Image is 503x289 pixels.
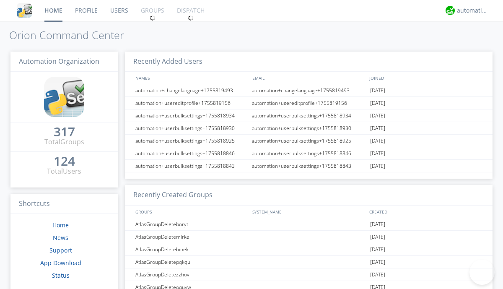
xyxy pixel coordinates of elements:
[367,206,485,218] div: CREATED
[49,246,72,254] a: Support
[125,268,493,281] a: AtlasGroupDeletezzhov[DATE]
[125,97,493,109] a: automation+usereditprofile+1755819156automation+usereditprofile+1755819156[DATE]
[47,167,81,176] div: Total Users
[125,84,493,97] a: automation+changelanguage+1755819493automation+changelanguage+1755819493[DATE]
[133,160,249,172] div: automation+userbulksettings+1755818843
[54,128,75,137] a: 317
[370,109,385,122] span: [DATE]
[125,185,493,206] h3: Recently Created Groups
[370,122,385,135] span: [DATE]
[125,218,493,231] a: AtlasGroupDeleteboryt[DATE]
[133,218,249,230] div: AtlasGroupDeleteboryt
[370,135,385,147] span: [DATE]
[10,194,118,214] h3: Shortcuts
[125,135,493,147] a: automation+userbulksettings+1755818925automation+userbulksettings+1755818925[DATE]
[54,157,75,167] a: 124
[133,147,249,159] div: automation+userbulksettings+1755818846
[250,206,367,218] div: SYSTEM_NAME
[125,231,493,243] a: AtlasGroupDeletemlrke[DATE]
[52,271,70,279] a: Status
[250,109,368,122] div: automation+userbulksettings+1755818934
[370,84,385,97] span: [DATE]
[150,15,156,21] img: spin.svg
[370,97,385,109] span: [DATE]
[125,160,493,172] a: automation+userbulksettings+1755818843automation+userbulksettings+1755818843[DATE]
[250,122,368,134] div: automation+userbulksettings+1755818930
[133,72,248,84] div: NAMES
[133,231,249,243] div: AtlasGroupDeletemlrke
[44,137,84,147] div: Total Groups
[133,135,249,147] div: automation+userbulksettings+1755818925
[250,147,368,159] div: automation+userbulksettings+1755818846
[250,160,368,172] div: automation+userbulksettings+1755818843
[133,84,249,96] div: automation+changelanguage+1755819493
[457,6,488,15] div: automation+atlas
[133,206,248,218] div: GROUPS
[17,3,32,18] img: cddb5a64eb264b2086981ab96f4c1ba7
[44,77,84,117] img: cddb5a64eb264b2086981ab96f4c1ba7
[52,221,69,229] a: Home
[54,128,75,136] div: 317
[125,147,493,160] a: automation+userbulksettings+1755818846automation+userbulksettings+1755818846[DATE]
[40,259,81,267] a: App Download
[367,72,485,84] div: JOINED
[125,256,493,268] a: AtlasGroupDeletepqkqu[DATE]
[125,109,493,122] a: automation+userbulksettings+1755818934automation+userbulksettings+1755818934[DATE]
[133,256,249,268] div: AtlasGroupDeletepqkqu
[125,52,493,72] h3: Recently Added Users
[133,109,249,122] div: automation+userbulksettings+1755818934
[370,268,385,281] span: [DATE]
[469,260,495,285] iframe: Toggle Customer Support
[250,97,368,109] div: automation+usereditprofile+1755819156
[250,84,368,96] div: automation+changelanguage+1755819493
[370,160,385,172] span: [DATE]
[53,234,68,242] a: News
[370,231,385,243] span: [DATE]
[370,147,385,160] span: [DATE]
[133,268,249,281] div: AtlasGroupDeletezzhov
[133,122,249,134] div: automation+userbulksettings+1755818930
[250,135,368,147] div: automation+userbulksettings+1755818925
[250,72,367,84] div: EMAIL
[370,243,385,256] span: [DATE]
[125,243,493,256] a: AtlasGroupDeletebinek[DATE]
[370,256,385,268] span: [DATE]
[54,157,75,165] div: 124
[446,6,455,15] img: d2d01cd9b4174d08988066c6d424eccd
[125,122,493,135] a: automation+userbulksettings+1755818930automation+userbulksettings+1755818930[DATE]
[133,243,249,255] div: AtlasGroupDeletebinek
[370,218,385,231] span: [DATE]
[188,15,194,21] img: spin.svg
[19,57,99,66] span: Automation Organization
[133,97,249,109] div: automation+usereditprofile+1755819156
